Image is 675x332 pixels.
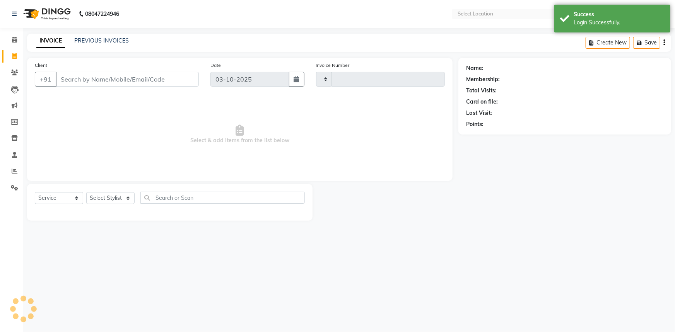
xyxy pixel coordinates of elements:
label: Date [210,62,221,69]
img: logo [20,3,73,25]
b: 08047224946 [85,3,119,25]
div: Success [574,10,665,19]
div: Membership: [466,75,500,83]
label: Client [35,62,47,69]
div: Select Location [458,10,493,18]
div: Name: [466,64,484,72]
button: +91 [35,72,56,87]
label: Invoice Number [316,62,350,69]
div: Points: [466,120,484,128]
input: Search or Scan [140,192,305,204]
div: Total Visits: [466,87,497,95]
input: Search by Name/Mobile/Email/Code [56,72,199,87]
div: Card on file: [466,98,498,106]
button: Save [633,37,660,49]
div: Login Successfully. [574,19,665,27]
a: INVOICE [36,34,65,48]
div: Last Visit: [466,109,492,117]
button: Create New [586,37,630,49]
a: PREVIOUS INVOICES [74,37,129,44]
span: Select & add items from the list below [35,96,445,173]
